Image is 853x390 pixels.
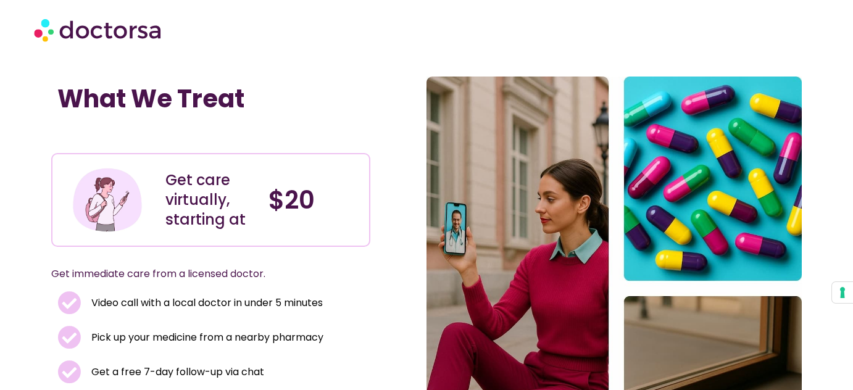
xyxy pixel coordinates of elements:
[88,294,323,312] span: Video call with a local doctor in under 5 minutes
[88,363,264,381] span: Get a free 7-day follow-up via chat
[71,164,144,236] img: Illustration depicting a young woman in a casual outfit, engaged with her smartphone. She has a p...
[57,126,243,141] iframe: Customer reviews powered by Trustpilot
[51,265,341,283] p: Get immediate care from a licensed doctor.
[165,170,257,230] div: Get care virtually, starting at
[268,185,360,215] h4: $20
[88,329,323,346] span: Pick up your medicine from a nearby pharmacy
[57,84,364,114] h1: What We Treat
[832,282,853,303] button: Your consent preferences for tracking technologies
